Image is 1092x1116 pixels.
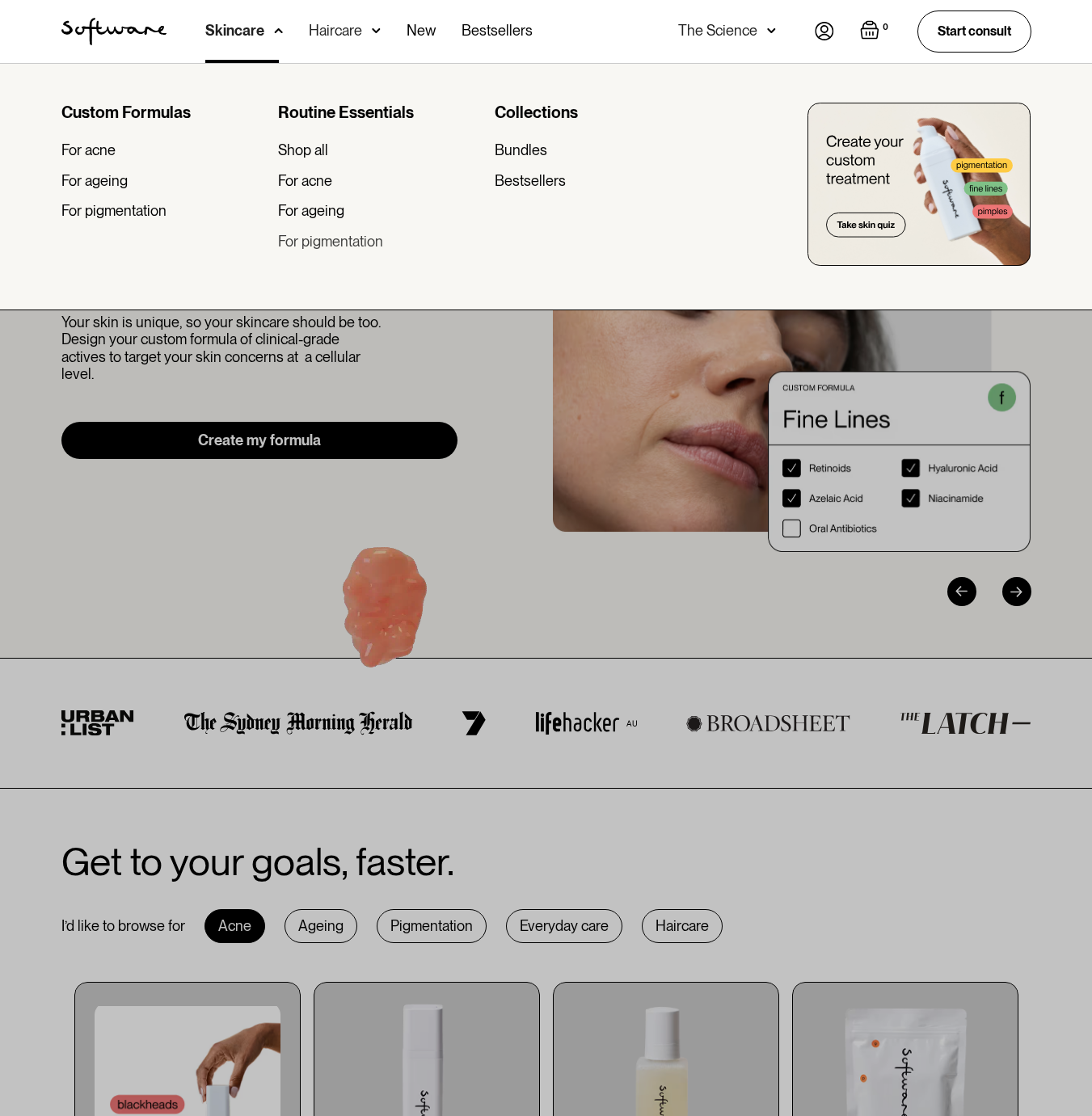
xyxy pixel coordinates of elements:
[879,20,892,35] div: 0
[61,141,116,159] div: For acne
[278,233,482,251] a: For pigmentation
[372,23,381,39] img: arrow down
[274,23,283,39] img: arrow down
[678,23,757,39] div: The Science
[495,103,698,122] div: Collections
[61,202,265,220] a: For pigmentation
[61,172,265,190] a: For ageing
[860,20,892,43] a: Open empty cart
[278,141,482,159] a: Shop all
[61,18,167,45] img: Software Logo
[278,233,383,251] div: For pigmentation
[61,141,265,159] a: For acne
[495,172,698,190] a: Bestsellers
[495,141,547,159] div: Bundles
[61,172,128,190] div: For ageing
[278,172,332,190] div: For acne
[278,103,482,122] div: Routine Essentials
[61,18,167,45] a: home
[278,202,344,220] div: For ageing
[807,103,1031,266] img: create you custom treatment bottle
[278,202,482,220] a: For ageing
[309,23,362,39] div: Haircare
[767,23,776,39] img: arrow down
[61,202,167,220] div: For pigmentation
[278,172,482,190] a: For acne
[205,23,264,39] div: Skincare
[495,141,698,159] a: Bundles
[278,141,328,159] div: Shop all
[495,172,566,190] div: Bestsellers
[917,11,1031,52] a: Start consult
[61,103,265,122] div: Custom Formulas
